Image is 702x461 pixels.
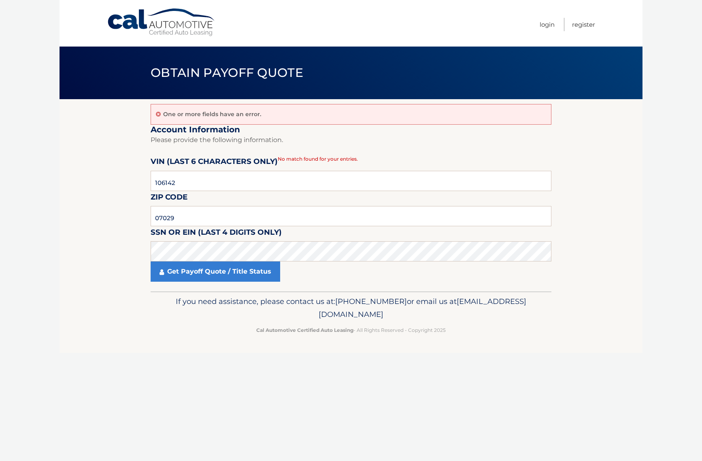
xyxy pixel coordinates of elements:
[572,18,595,31] a: Register
[151,191,187,206] label: Zip Code
[256,327,353,333] strong: Cal Automotive Certified Auto Leasing
[151,125,551,135] h2: Account Information
[156,295,546,321] p: If you need assistance, please contact us at: or email us at
[335,297,407,306] span: [PHONE_NUMBER]
[540,18,555,31] a: Login
[278,156,358,162] span: No match found for your entries.
[107,8,216,37] a: Cal Automotive
[151,65,303,80] span: Obtain Payoff Quote
[151,261,280,282] a: Get Payoff Quote / Title Status
[163,110,261,118] p: One or more fields have an error.
[156,326,546,334] p: - All Rights Reserved - Copyright 2025
[319,297,526,319] span: [EMAIL_ADDRESS][DOMAIN_NAME]
[151,134,551,146] p: Please provide the following information.
[151,155,278,170] label: VIN (last 6 characters only)
[151,226,282,241] label: SSN or EIN (last 4 digits only)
